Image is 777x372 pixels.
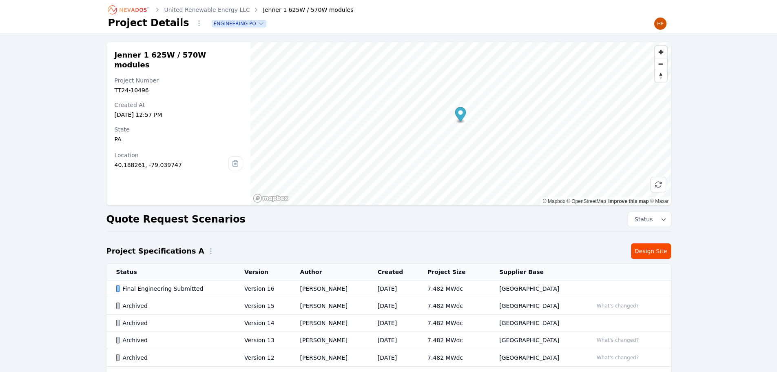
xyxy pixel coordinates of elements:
[115,111,243,119] div: [DATE] 12:57 PM
[116,319,230,327] div: Archived
[116,285,230,293] div: Final Engineering Submitted
[593,336,642,345] button: What's changed?
[235,264,290,281] th: Version
[250,42,671,205] canvas: Map
[654,17,667,30] img: Henar Luque
[368,281,418,297] td: [DATE]
[290,315,368,332] td: [PERSON_NAME]
[628,212,671,227] button: Status
[418,315,489,332] td: 7.482 MWdc
[116,302,230,310] div: Archived
[489,332,583,349] td: [GEOGRAPHIC_DATA]
[116,354,230,362] div: Archived
[116,336,230,344] div: Archived
[290,281,368,297] td: [PERSON_NAME]
[368,315,418,332] td: [DATE]
[106,332,671,349] tr: ArchivedVersion 13[PERSON_NAME][DATE]7.482 MWdc[GEOGRAPHIC_DATA]What's changed?
[106,213,246,226] h2: Quote Request Scenarios
[489,315,583,332] td: [GEOGRAPHIC_DATA]
[106,281,671,297] tr: Final Engineering SubmittedVersion 16[PERSON_NAME][DATE]7.482 MWdc[GEOGRAPHIC_DATA]
[368,349,418,367] td: [DATE]
[368,264,418,281] th: Created
[418,281,489,297] td: 7.482 MWdc
[235,332,290,349] td: Version 13
[115,125,243,134] div: State
[655,58,667,70] button: Zoom out
[115,161,229,169] div: 40.188261, -79.039747
[489,281,583,297] td: [GEOGRAPHIC_DATA]
[567,198,606,204] a: OpenStreetMap
[106,315,671,332] tr: ArchivedVersion 14[PERSON_NAME][DATE]7.482 MWdc[GEOGRAPHIC_DATA]
[418,332,489,349] td: 7.482 MWdc
[253,194,289,203] a: Mapbox homepage
[290,297,368,315] td: [PERSON_NAME]
[489,349,583,367] td: [GEOGRAPHIC_DATA]
[106,245,204,257] h2: Project Specifications A
[489,264,583,281] th: Supplier Base
[115,135,243,143] div: PA
[455,107,466,124] div: Map marker
[593,301,642,310] button: What's changed?
[106,297,671,315] tr: ArchivedVersion 15[PERSON_NAME][DATE]7.482 MWdc[GEOGRAPHIC_DATA]What's changed?
[164,6,250,14] a: United Renewable Energy LLC
[115,151,229,159] div: Location
[115,76,243,85] div: Project Number
[655,70,667,82] button: Reset bearing to north
[593,353,642,362] button: What's changed?
[106,264,235,281] th: Status
[108,16,189,29] h1: Project Details
[235,315,290,332] td: Version 14
[631,243,671,259] a: Design Site
[655,46,667,58] button: Zoom in
[115,86,243,94] div: TT24-10496
[368,332,418,349] td: [DATE]
[106,349,671,367] tr: ArchivedVersion 12[PERSON_NAME][DATE]7.482 MWdc[GEOGRAPHIC_DATA]What's changed?
[290,332,368,349] td: [PERSON_NAME]
[290,264,368,281] th: Author
[115,101,243,109] div: Created At
[418,264,489,281] th: Project Size
[235,349,290,367] td: Version 12
[543,198,565,204] a: Mapbox
[489,297,583,315] td: [GEOGRAPHIC_DATA]
[252,6,354,14] div: Jenner 1 625W / 570W modules
[650,198,669,204] a: Maxar
[235,297,290,315] td: Version 15
[608,198,649,204] a: Improve this map
[290,349,368,367] td: [PERSON_NAME]
[212,20,266,27] button: Engineering PO
[115,50,243,70] h2: Jenner 1 625W / 570W modules
[235,281,290,297] td: Version 16
[631,215,653,223] span: Status
[108,3,354,16] nav: Breadcrumb
[418,349,489,367] td: 7.482 MWdc
[368,297,418,315] td: [DATE]
[418,297,489,315] td: 7.482 MWdc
